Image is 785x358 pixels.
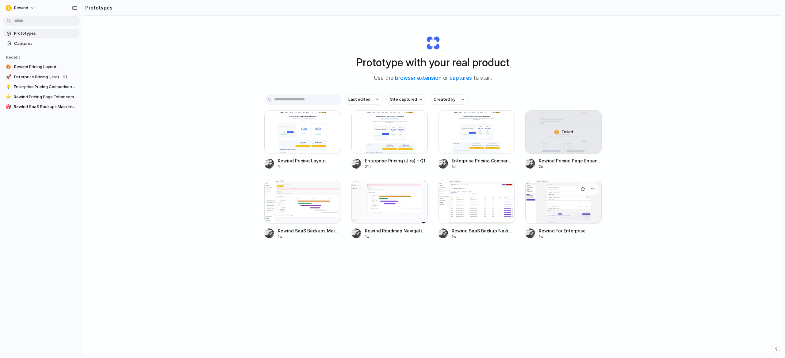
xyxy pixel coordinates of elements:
[539,164,602,169] div: 2d
[6,84,11,90] div: 💡
[3,82,80,91] a: 💡Enterprise Pricing Comparison - Further Vision
[351,180,428,239] a: Rewind Roadmap Navigation IntegrationRewind Roadmap Navigation Integration1w
[348,96,370,103] span: Last edited
[14,64,77,70] span: Rewind Pricing Layout
[434,96,455,103] span: Created by
[395,75,442,81] a: browser extension
[438,180,515,239] a: Rewind SaaS Backup Navigation ButtonRewind SaaS Backup Navigation Button1w
[3,62,80,72] a: 🎨Rewind Pricing Layout
[452,234,515,239] div: 1w
[438,110,515,169] a: Enterprise Pricing Comparison - Further VisionEnterprise Pricing Comparison - Further Vision1d
[83,4,113,11] h2: Prototypes
[525,110,602,169] a: Rewind Pricing Page EnhancementFailedRewind Pricing Page Enhancement2d
[390,96,417,103] span: Site captured
[278,228,341,234] span: Rewind SaaS Backups Main Interface
[430,94,468,105] button: Created by
[3,92,80,102] a: ⭐Rewind Pricing Page Enhancement
[6,64,12,70] div: 🎨
[345,94,383,105] button: Last edited
[452,228,515,234] span: Rewind SaaS Backup Navigation Button
[6,104,11,110] div: 🎯
[264,180,341,239] a: Rewind SaaS Backups Main InterfaceRewind SaaS Backups Main Interface1w
[386,94,426,105] button: Site captured
[450,75,472,81] a: captures
[562,129,573,135] span: Failed
[14,104,77,110] span: Rewind SaaS Backups Main Interface
[14,30,77,37] span: Prototypes
[3,29,80,38] a: Prototypes
[264,110,341,169] a: Rewind Pricing LayoutRewind Pricing Layout1h
[3,102,80,111] a: 🎯Rewind SaaS Backups Main Interface
[3,3,38,13] button: Rewind
[3,39,80,48] a: Captures
[6,94,11,100] div: ⭐
[452,164,515,169] div: 1d
[14,5,28,11] span: Rewind
[3,72,80,82] a: 🚀Enterprise Pricing (Jira) - Q1
[278,158,341,164] span: Rewind Pricing Layout
[14,74,77,80] span: Enterprise Pricing (Jira) - Q1
[452,158,515,164] span: Enterprise Pricing Comparison - Further Vision
[14,94,77,100] span: Rewind Pricing Page Enhancement
[14,41,77,47] span: Captures
[365,158,428,164] span: Enterprise Pricing (Jira) - Q1
[278,164,341,169] div: 1h
[525,180,602,239] a: Rewind for EnterpriseRewind for Enterprise1w
[365,228,428,234] span: Rewind Roadmap Navigation Integration
[351,110,428,169] a: Enterprise Pricing (Jira) - Q1Enterprise Pricing (Jira) - Q121h
[278,234,341,239] div: 1w
[356,54,510,71] h1: Prototype with your real product
[539,234,602,239] div: 1w
[365,234,428,239] div: 1w
[6,55,20,60] span: Recent
[539,158,602,164] span: Rewind Pricing Page Enhancement
[374,74,492,82] span: Use the or to start
[365,164,428,169] div: 21h
[539,228,602,234] span: Rewind for Enterprise
[14,84,77,90] span: Enterprise Pricing Comparison - Further Vision
[6,74,12,80] div: 🚀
